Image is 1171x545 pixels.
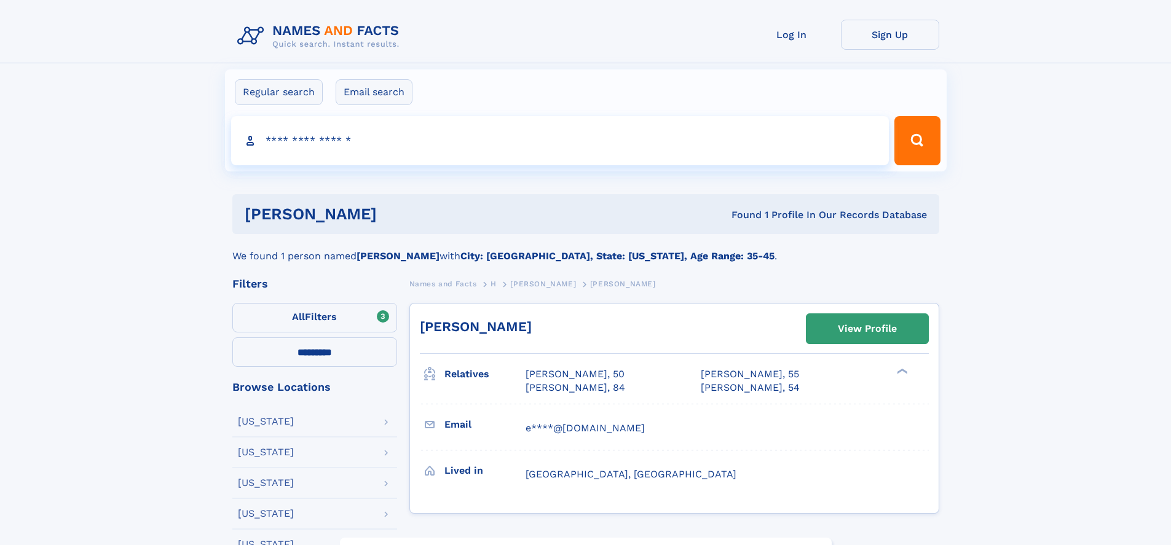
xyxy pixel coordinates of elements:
a: Sign Up [841,20,939,50]
div: Filters [232,278,397,289]
b: City: [GEOGRAPHIC_DATA], State: [US_STATE], Age Range: 35-45 [460,250,775,262]
span: [PERSON_NAME] [510,280,576,288]
label: Filters [232,303,397,332]
h3: Relatives [444,364,526,385]
div: Browse Locations [232,382,397,393]
div: Found 1 Profile In Our Records Database [554,208,927,222]
button: Search Button [894,116,940,165]
label: Regular search [235,79,323,105]
a: [PERSON_NAME], 54 [701,381,800,394]
div: View Profile [838,315,897,343]
a: [PERSON_NAME] [420,319,532,334]
a: [PERSON_NAME], 84 [526,381,625,394]
div: [US_STATE] [238,478,294,488]
span: H [491,280,497,288]
a: Names and Facts [409,276,477,291]
div: [US_STATE] [238,447,294,457]
a: [PERSON_NAME], 50 [526,367,625,381]
input: search input [231,116,889,165]
b: [PERSON_NAME] [357,250,440,262]
div: [US_STATE] [238,509,294,519]
a: Log In [743,20,841,50]
div: ❯ [894,367,909,375]
a: View Profile [806,314,928,343]
img: Logo Names and Facts [232,20,409,53]
div: We found 1 person named with . [232,234,939,264]
a: [PERSON_NAME] [510,276,576,291]
span: [GEOGRAPHIC_DATA], [GEOGRAPHIC_DATA] [526,468,736,480]
a: [PERSON_NAME], 55 [701,367,799,381]
span: [PERSON_NAME] [590,280,656,288]
span: All [292,311,305,323]
label: Email search [336,79,412,105]
h3: Email [444,414,526,435]
h1: [PERSON_NAME] [245,206,554,222]
a: H [491,276,497,291]
h3: Lived in [444,460,526,481]
div: [US_STATE] [238,417,294,426]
